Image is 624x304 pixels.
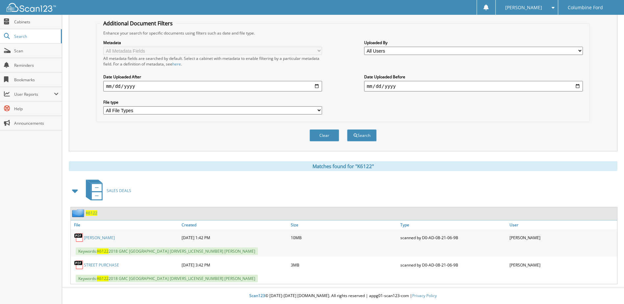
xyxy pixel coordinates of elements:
div: Matches found for "K6122" [69,161,617,171]
div: [PERSON_NAME] [508,258,617,271]
span: [PERSON_NAME] [505,6,542,10]
div: Enhance your search for specific documents using filters such as date and file type. [100,30,586,36]
a: SALES DEALS [82,178,131,204]
span: Announcements [14,120,59,126]
span: Scan [14,48,59,54]
div: 3MB [289,258,398,271]
img: PDF.png [74,233,84,242]
input: end [364,81,583,91]
div: [DATE] 3:42 PM [180,258,289,271]
a: User [508,220,617,229]
span: Cabinets [14,19,59,25]
span: Bookmarks [14,77,59,83]
div: 10MB [289,231,398,244]
img: scan123-logo-white.svg [7,3,56,12]
label: Date Uploaded After [103,74,322,80]
img: folder2.png [72,209,86,217]
div: © [DATE]-[DATE] [DOMAIN_NAME]. All rights reserved | appg01-scan123-com | [62,288,624,304]
span: Reminders [14,63,59,68]
a: Type [399,220,508,229]
div: All metadata fields are searched by default. Select a cabinet with metadata to enable filtering b... [103,56,322,67]
span: Scan123 [249,293,265,298]
div: [PERSON_NAME] [508,231,617,244]
button: Search [347,129,377,141]
a: Privacy Policy [412,293,437,298]
button: Clear [310,129,339,141]
span: User Reports [14,91,54,97]
a: Created [180,220,289,229]
iframe: Chat Widget [591,272,624,304]
label: Date Uploaded Before [364,74,583,80]
input: start [103,81,322,91]
span: K6122 [97,248,109,254]
span: SALES DEALS [107,188,131,193]
a: STREET PURCHASE [84,262,119,268]
div: scanned by D0-AD-08-21-06-9B [399,231,508,244]
span: Keywords: 2018 GMC [GEOGRAPHIC_DATA] [DRIVERS_LICENSE_NUMBER] [PERSON_NAME] [76,275,258,282]
a: File [71,220,180,229]
span: Search [14,34,58,39]
label: Metadata [103,40,322,45]
span: Help [14,106,59,112]
a: K6122 [86,210,97,216]
span: Keywords: 2018 GMC [GEOGRAPHIC_DATA] [DRIVERS_LICENSE_NUMBER] [PERSON_NAME] [76,247,258,255]
label: Uploaded By [364,40,583,45]
a: Size [289,220,398,229]
img: PDF.png [74,260,84,270]
label: File type [103,99,322,105]
div: scanned by D0-AD-08-21-06-9B [399,258,508,271]
div: [DATE] 1:42 PM [180,231,289,244]
span: K6122 [97,276,109,281]
a: here [172,61,181,67]
span: Columbine Ford [568,6,603,10]
legend: Additional Document Filters [100,20,176,27]
a: [PERSON_NAME] [84,235,115,241]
